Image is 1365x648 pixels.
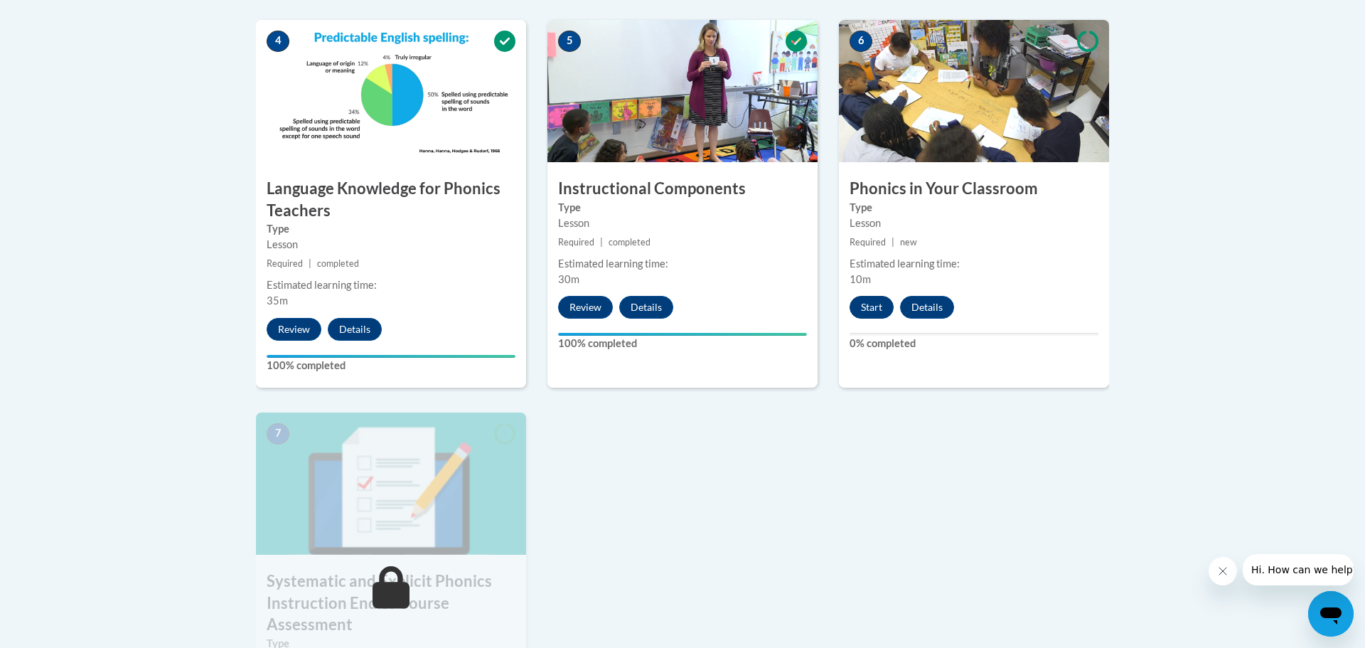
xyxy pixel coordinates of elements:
[328,318,382,341] button: Details
[267,423,289,445] span: 7
[850,273,871,285] span: 10m
[558,256,807,272] div: Estimated learning time:
[850,216,1098,231] div: Lesson
[267,277,515,293] div: Estimated learning time:
[547,20,818,162] img: Course Image
[309,258,311,269] span: |
[839,178,1109,200] h3: Phonics in Your Classroom
[267,258,303,269] span: Required
[558,296,613,319] button: Review
[256,20,526,162] img: Course Image
[850,31,872,52] span: 6
[267,31,289,52] span: 4
[839,20,1109,162] img: Course Image
[317,258,359,269] span: completed
[267,294,288,307] span: 35m
[850,200,1098,216] label: Type
[267,355,515,358] div: Your progress
[256,570,526,636] h3: Systematic and Explicit Phonics Instruction End of Course Assessment
[600,237,603,248] span: |
[609,237,651,248] span: completed
[900,296,954,319] button: Details
[9,10,115,21] span: Hi. How can we help?
[256,413,526,555] img: Course Image
[850,296,894,319] button: Start
[619,296,673,319] button: Details
[558,31,581,52] span: 5
[850,256,1098,272] div: Estimated learning time:
[558,336,807,351] label: 100% completed
[558,333,807,336] div: Your progress
[267,237,515,253] div: Lesson
[267,358,515,373] label: 100% completed
[267,318,321,341] button: Review
[850,336,1098,351] label: 0% completed
[900,237,917,248] span: new
[558,200,807,216] label: Type
[558,273,579,285] span: 30m
[558,216,807,231] div: Lesson
[558,237,594,248] span: Required
[1308,591,1354,637] iframe: Button to launch messaging window
[256,178,526,222] h3: Language Knowledge for Phonics Teachers
[267,221,515,237] label: Type
[892,237,894,248] span: |
[850,237,886,248] span: Required
[547,178,818,200] h3: Instructional Components
[1209,557,1237,585] iframe: Close message
[1243,554,1354,585] iframe: Message from company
